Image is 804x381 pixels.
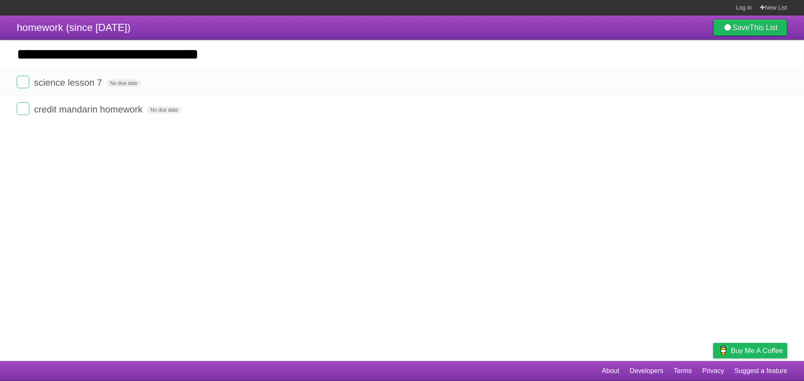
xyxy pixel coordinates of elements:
[731,343,783,358] span: Buy me a coffee
[107,79,141,87] span: No due date
[717,343,729,358] img: Buy me a coffee
[629,363,663,379] a: Developers
[734,363,787,379] a: Suggest a feature
[702,363,724,379] a: Privacy
[17,76,29,88] label: Done
[713,19,787,36] a: SaveThis List
[750,23,778,32] b: This List
[34,77,104,88] span: science lesson 7
[17,22,131,33] span: homework (since [DATE])
[602,363,619,379] a: About
[34,104,144,115] span: credit mandarin homework
[147,106,181,114] span: No due date
[17,102,29,115] label: Done
[713,343,787,358] a: Buy me a coffee
[674,363,692,379] a: Terms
